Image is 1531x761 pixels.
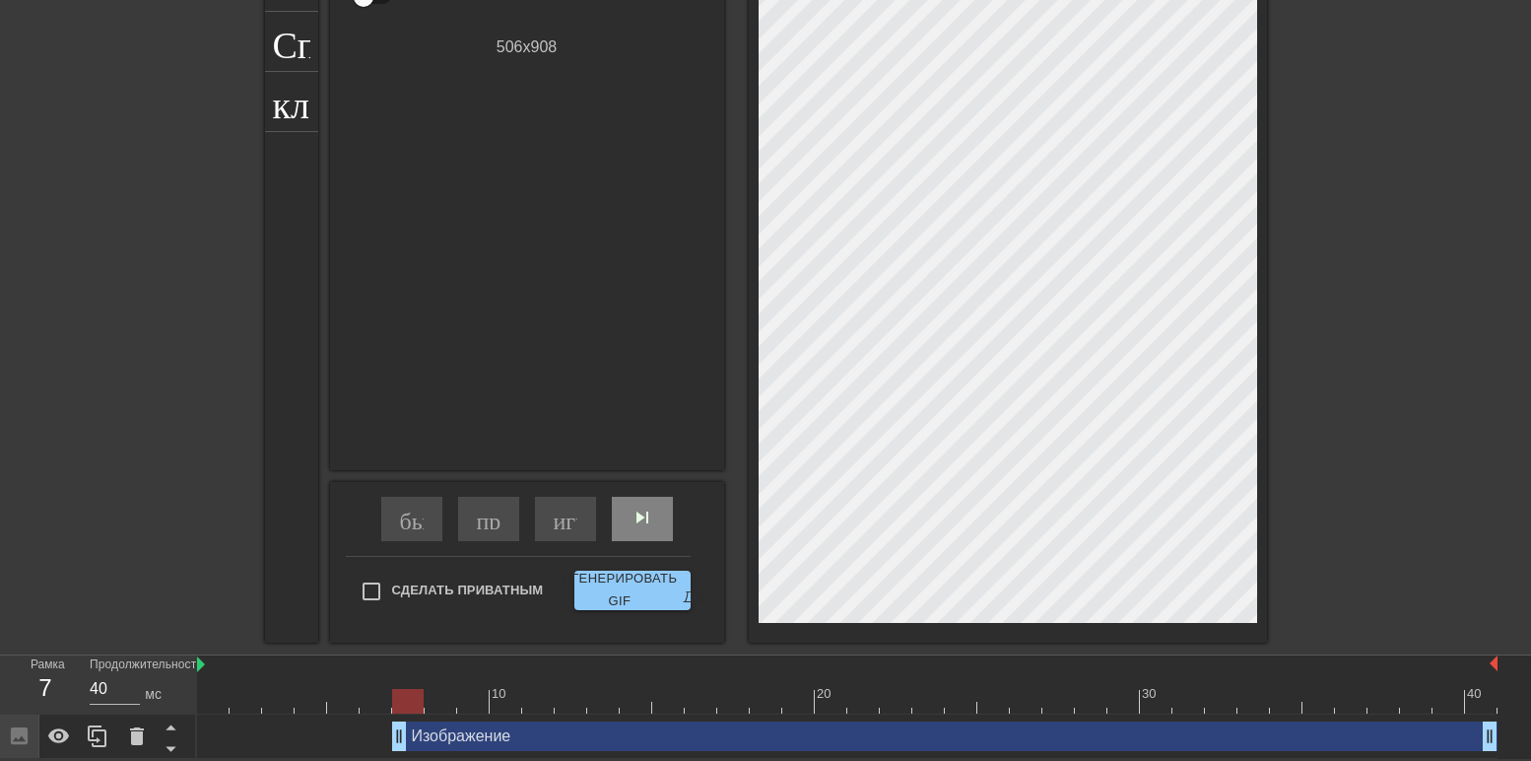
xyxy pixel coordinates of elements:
[562,568,677,613] ya-tr-span: Сгенерировать GIF
[90,658,203,671] ya-tr-span: Продолжительность
[523,38,531,55] ya-tr-span: x
[531,38,558,55] ya-tr-span: 908
[554,506,692,529] ya-tr-span: играй_арроу
[1490,656,1498,671] img: bound-end.png
[145,686,162,702] ya-tr-span: мс
[497,38,523,55] ya-tr-span: 506
[400,506,576,529] ya-tr-span: быстрый поворот
[1480,726,1499,746] span: drag_handle - ручка перетаскивания
[683,579,847,602] ya-tr-span: двойная стрелка
[31,670,60,706] div: 7
[1142,684,1160,704] div: 30
[31,657,65,671] ya-tr-span: Рамка
[574,571,690,610] button: Сгенерировать GIF
[1467,684,1485,704] div: 40
[492,684,509,704] div: 10
[392,583,544,597] ya-tr-span: Сделать Приватным
[273,81,449,118] ya-tr-span: клавиатура
[631,506,912,529] ya-tr-span: skip_next - пропустить следующий
[817,684,834,704] div: 20
[477,506,652,529] ya-tr-span: пропускать ранее
[273,21,405,58] ya-tr-span: Справка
